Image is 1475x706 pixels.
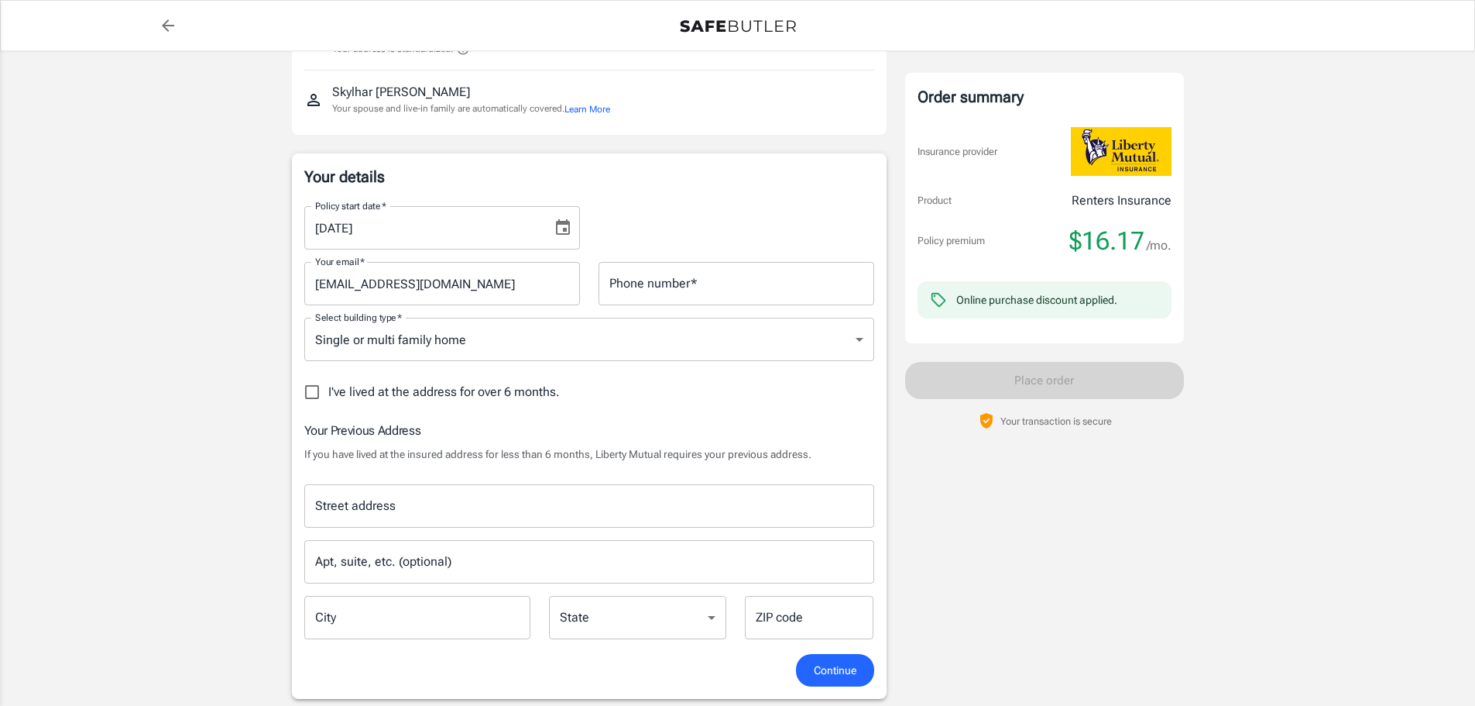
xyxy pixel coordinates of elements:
button: Learn More [564,102,610,116]
p: Policy premium [918,233,985,249]
label: Policy start date [315,199,386,212]
img: Liberty Mutual [1071,127,1171,176]
p: Skylhar [PERSON_NAME] [332,83,470,102]
p: Your details [304,166,874,188]
span: Continue [814,661,856,680]
div: Online purchase discount applied. [956,292,1117,308]
input: Enter email [304,262,580,305]
p: Renters Insurance [1072,191,1171,210]
span: /mo. [1147,235,1171,257]
img: Back to quotes [680,20,796,33]
div: Single or multi family home [304,318,874,361]
a: back to quotes [153,10,184,41]
span: $16.17 [1069,226,1144,257]
label: Your email [315,255,365,268]
p: Your spouse and live-in family are automatically covered. [332,102,610,116]
p: If you have lived at the insured address for less than 6 months, Liberty Mutual requires your pre... [304,446,874,462]
p: Insurance provider [918,144,997,160]
svg: Insured person [304,91,323,109]
button: Choose date, selected date is Oct 1, 2025 [547,212,578,243]
div: Order summary [918,85,1171,108]
input: MM/DD/YYYY [304,206,541,250]
span: I've lived at the address for over 6 months. [328,383,560,401]
button: Continue [796,654,874,687]
label: Select building type [315,311,402,324]
input: Enter number [599,262,874,305]
p: Your transaction is secure [1000,414,1112,429]
p: Product [918,193,952,208]
h6: Your Previous Address [304,421,874,440]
